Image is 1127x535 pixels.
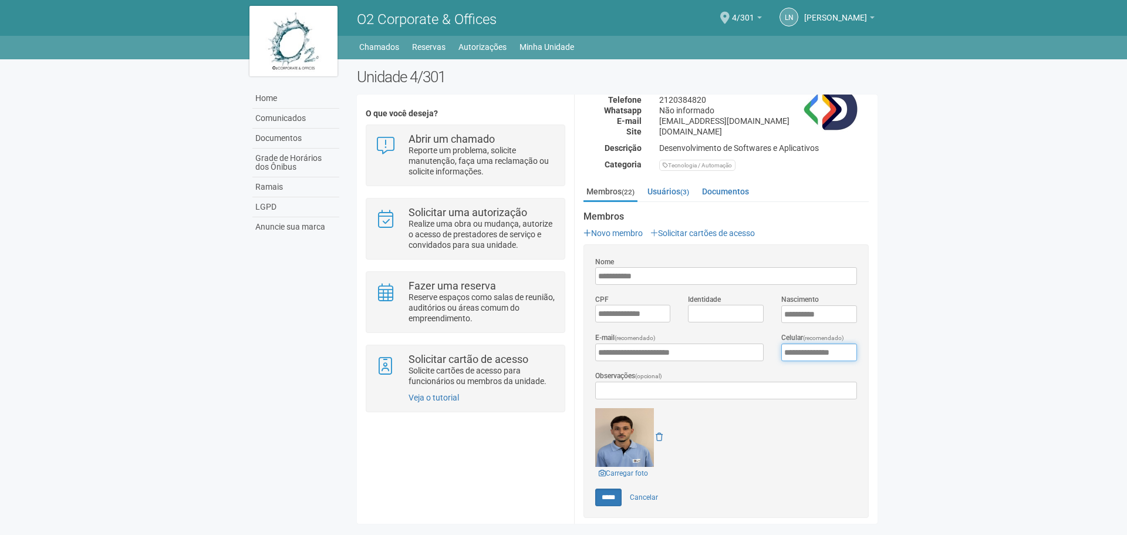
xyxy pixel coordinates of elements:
strong: Solicitar uma autorização [409,206,527,218]
small: (3) [680,188,689,196]
a: Veja o tutorial [409,393,459,402]
a: Anuncie sua marca [252,217,339,237]
a: Autorizações [458,39,507,55]
strong: Site [626,127,642,136]
a: Fazer uma reserva Reserve espaços como salas de reunião, auditórios ou áreas comum do empreendime... [375,281,555,324]
strong: Telefone [608,95,642,105]
label: CPF [595,294,609,305]
span: Leandro Nascimento de Oliveira [804,2,867,22]
span: (recomendado) [803,335,844,341]
a: Abrir um chamado Reporte um problema, solicite manutenção, faça uma reclamação ou solicite inform... [375,134,555,177]
strong: Whatsapp [604,106,642,115]
h4: O que você deseja? [366,109,565,118]
strong: Fazer uma reserva [409,280,496,292]
div: Tecnologia / Automação [659,160,735,171]
a: Solicitar cartão de acesso Solicite cartões de acesso para funcionários ou membros da unidade. [375,354,555,386]
a: Solicitar cartões de acesso [650,228,755,238]
a: Solicitar uma autorização Realize uma obra ou mudança, autorize o acesso de prestadores de serviç... [375,207,555,250]
label: Identidade [688,294,721,305]
a: Novo membro [583,228,643,238]
p: Solicite cartões de acesso para funcionários ou membros da unidade. [409,365,556,386]
strong: E-mail [617,116,642,126]
div: Não informado [650,105,878,116]
img: logo.jpg [249,6,338,76]
div: Desenvolvimento de Softwares e Aplicativos [650,143,878,153]
label: Observações [595,371,662,382]
a: Ramais [252,177,339,197]
a: LN [780,8,798,26]
a: Carregar foto [595,467,652,480]
div: 2120384820 [650,95,878,105]
label: Nome [595,257,614,267]
a: LGPD [252,197,339,217]
div: [EMAIL_ADDRESS][DOMAIN_NAME] [650,116,878,126]
a: Usuários(3) [645,183,692,200]
span: O2 Corporate & Offices [357,11,497,28]
a: Remover [656,432,663,442]
a: Grade de Horários dos Ônibus [252,149,339,177]
img: GetFile [595,408,654,467]
a: [PERSON_NAME] [804,15,875,24]
a: Home [252,89,339,109]
a: 4/301 [732,15,762,24]
a: Cancelar [623,489,664,506]
strong: Descrição [605,143,642,153]
div: [DOMAIN_NAME] [650,126,878,137]
h2: Unidade 4/301 [357,68,878,86]
small: (22) [622,188,635,196]
strong: Abrir um chamado [409,133,495,145]
a: Minha Unidade [519,39,574,55]
span: (opcional) [635,373,662,379]
span: 4/301 [732,2,754,22]
strong: Categoria [605,160,642,169]
a: Documentos [699,183,752,200]
p: Reserve espaços como salas de reunião, auditórios ou áreas comum do empreendimento. [409,292,556,324]
label: Celular [781,332,844,344]
strong: Solicitar cartão de acesso [409,353,528,365]
p: Reporte um problema, solicite manutenção, faça uma reclamação ou solicite informações. [409,145,556,177]
a: Chamados [359,39,399,55]
a: Reservas [412,39,446,55]
strong: Membros [583,211,869,222]
p: Realize uma obra ou mudança, autorize o acesso de prestadores de serviço e convidados para sua un... [409,218,556,250]
a: Comunicados [252,109,339,129]
a: Documentos [252,129,339,149]
label: Nascimento [781,294,819,305]
a: Membros(22) [583,183,637,202]
span: (recomendado) [615,335,656,341]
label: E-mail [595,332,656,344]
